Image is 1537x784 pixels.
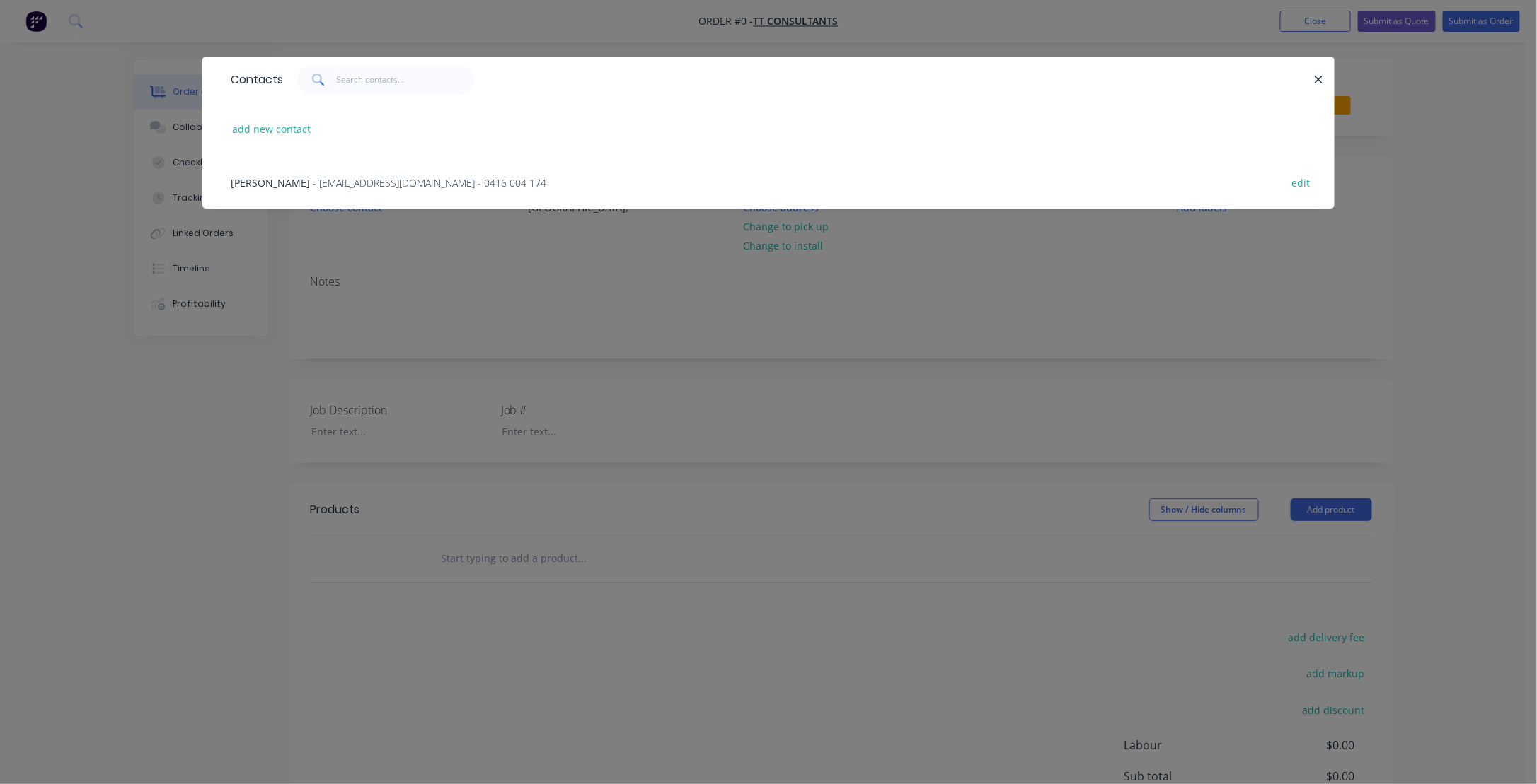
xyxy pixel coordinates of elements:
input: Search contacts... [337,66,475,94]
div: Contacts [224,57,283,103]
span: - [EMAIL_ADDRESS][DOMAIN_NAME] - 0416 004 174 [313,176,546,189]
span: [PERSON_NAME] [231,176,310,189]
button: edit [1284,172,1318,192]
button: add new contact [225,119,318,139]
